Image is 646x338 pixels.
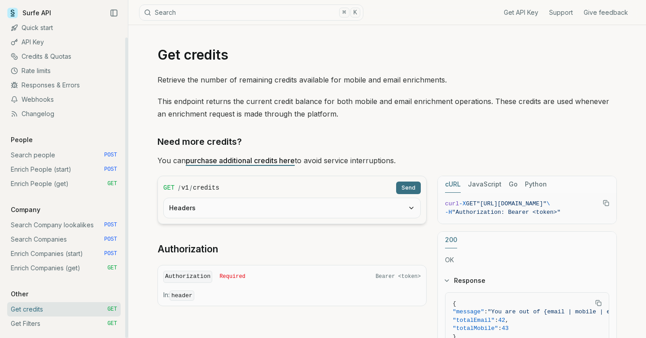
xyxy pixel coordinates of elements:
[495,317,498,324] span: :
[178,183,180,192] span: /
[107,264,117,272] span: GET
[504,8,538,17] a: Get API Key
[7,92,121,107] a: Webhooks
[163,290,421,300] p: In:
[7,290,32,299] p: Other
[157,74,617,86] p: Retrieve the number of remaining credits available for mobile and email enrichments.
[7,6,51,20] a: Surfe API
[7,78,121,92] a: Responses & Errors
[157,134,242,149] a: Need more credits?
[7,135,36,144] p: People
[190,183,192,192] span: /
[157,95,617,120] p: This endpoint returns the current credit balance for both mobile and email enrichment operations....
[453,325,498,332] span: "totalMobile"
[139,4,363,21] button: Search⌘K
[396,182,421,194] button: Send
[107,306,117,313] span: GET
[549,8,573,17] a: Support
[7,316,121,331] a: Get Filters GET
[445,232,457,248] button: 200
[453,308,484,315] span: "message"
[339,8,349,17] kbd: ⌘
[438,269,616,292] button: Response
[163,183,175,192] span: GET
[186,156,295,165] a: purchase additional credits here
[509,176,518,193] button: Go
[181,183,189,192] code: v1
[104,152,117,159] span: POST
[484,308,488,315] span: :
[157,47,617,63] h1: Get credits
[193,183,219,192] code: credits
[453,317,495,324] span: "totalEmail"
[104,236,117,243] span: POST
[104,250,117,257] span: POST
[164,198,420,218] button: Headers
[157,243,218,256] a: Authorization
[498,317,505,324] span: 42
[170,290,194,301] code: header
[599,196,613,210] button: Copy Text
[104,221,117,229] span: POST
[7,21,121,35] a: Quick start
[7,49,121,64] a: Credits & Quotas
[7,261,121,275] a: Enrich Companies (get) GET
[546,200,550,207] span: \
[453,300,456,307] span: {
[163,271,212,283] code: Authorization
[445,209,452,216] span: -H
[7,302,121,316] a: Get credits GET
[7,35,121,49] a: API Key
[505,317,509,324] span: ,
[7,205,44,214] p: Company
[466,200,476,207] span: GET
[7,162,121,177] a: Enrich People (start) POST
[468,176,502,193] button: JavaScript
[107,180,117,187] span: GET
[219,273,245,280] span: Required
[445,200,459,207] span: curl
[584,8,628,17] a: Give feedback
[445,176,461,193] button: cURL
[525,176,547,193] button: Python
[7,107,121,121] a: Changelog
[350,8,360,17] kbd: K
[459,200,466,207] span: -X
[104,166,117,173] span: POST
[7,148,121,162] a: Search people POST
[7,218,121,232] a: Search Company lookalikes POST
[502,325,509,332] span: 43
[7,64,121,78] a: Rate limits
[476,200,546,207] span: "[URL][DOMAIN_NAME]"
[452,209,561,216] span: "Authorization: Bearer <token>"
[157,154,617,167] p: You can to avoid service interruptions.
[7,177,121,191] a: Enrich People (get) GET
[107,6,121,20] button: Collapse Sidebar
[375,273,421,280] span: Bearer <token>
[592,296,605,310] button: Copy Text
[7,247,121,261] a: Enrich Companies (start) POST
[7,232,121,247] a: Search Companies POST
[445,256,609,264] p: OK
[498,325,502,332] span: :
[107,320,117,327] span: GET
